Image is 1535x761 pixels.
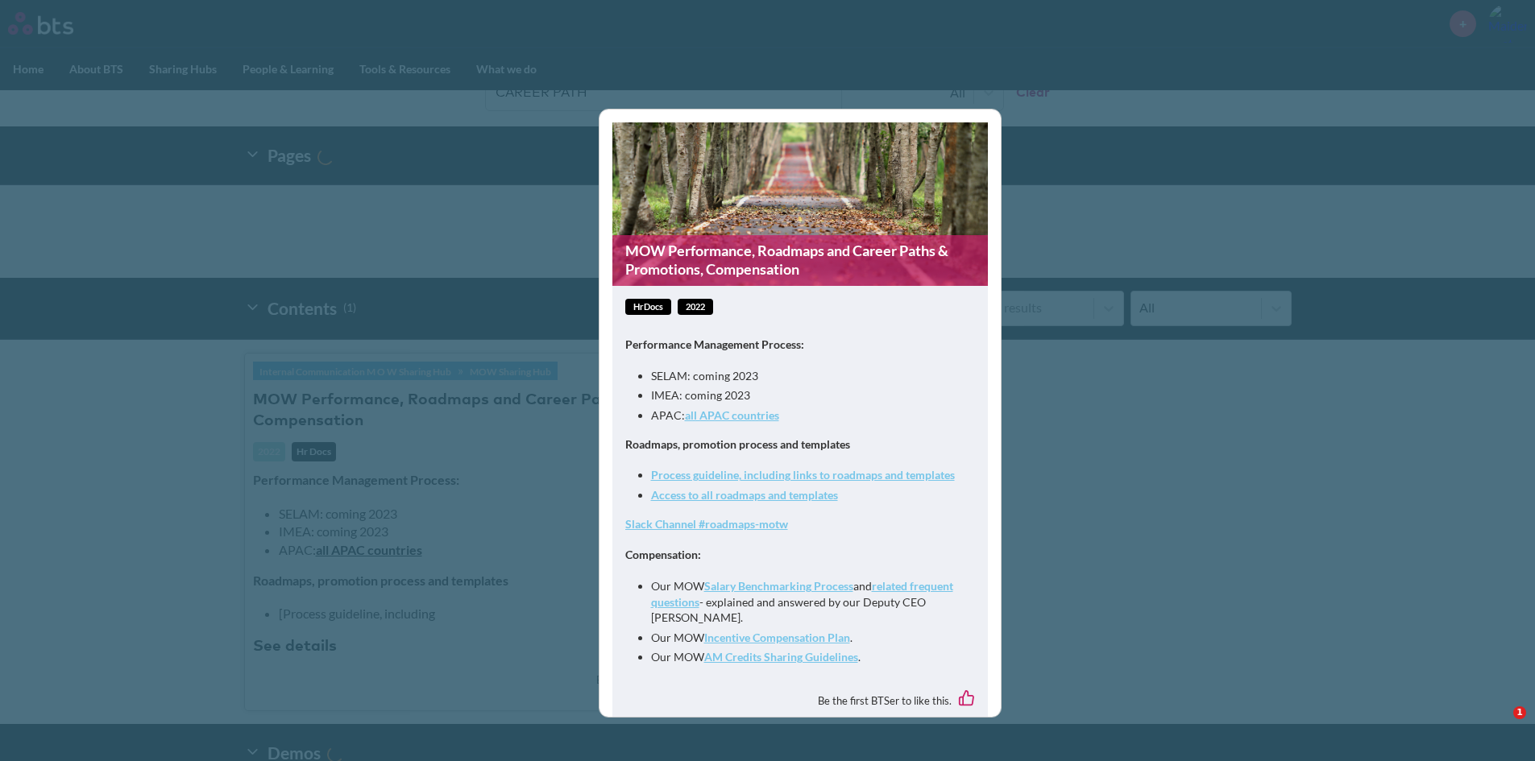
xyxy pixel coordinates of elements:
[651,630,962,646] li: Our MOW .
[625,437,850,451] strong: Roadmaps, promotion process and templates
[651,488,838,502] a: Access to all roadmaps and templates
[651,368,962,384] li: SELAM: coming 2023
[625,517,788,531] a: Slack Channel #roadmaps-motw
[1513,706,1526,719] span: 1
[625,678,975,723] div: Be the first BTSer to like this.
[704,579,853,593] a: Salary Benchmarking Process
[651,387,962,403] li: IMEA: coming 2023
[625,337,804,351] strong: Performance Management Process:
[704,631,850,644] a: Incentive Compensation Plan
[651,468,955,482] a: Process guideline, including links to roadmaps and templates
[651,578,962,626] li: Our MOW and - explained and answered by our Deputy CEO [PERSON_NAME].
[1480,706,1519,745] iframe: Intercom live chat
[651,407,962,424] li: APAC:
[625,299,671,316] span: hrDocs
[678,299,713,316] span: 2022
[612,235,988,286] a: MOW Performance, Roadmaps and Career Paths & Promotions, Compensation
[651,649,962,665] li: Our MOW .
[704,650,858,664] a: AM Credits Sharing Guidelines
[685,408,779,422] a: all APAC countries
[651,579,953,609] a: related frequent questions
[625,548,701,561] strong: Compensation:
